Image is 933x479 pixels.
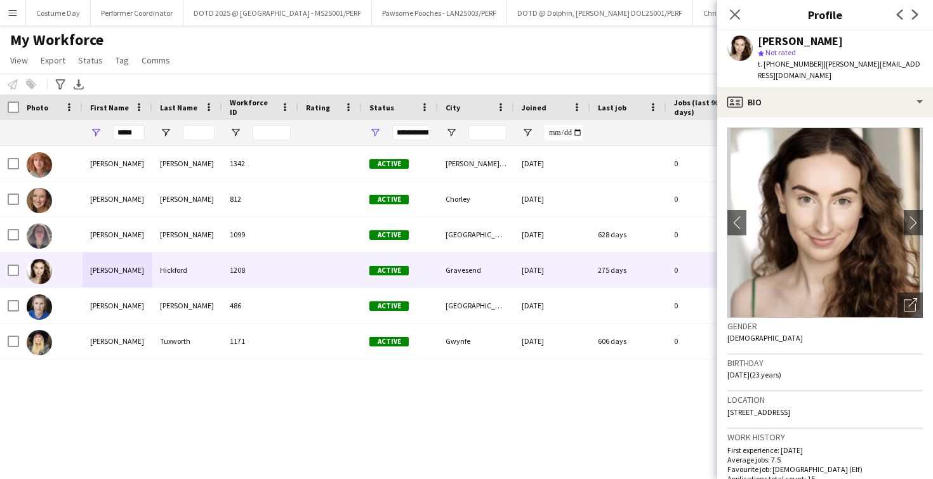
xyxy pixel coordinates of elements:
[183,1,372,25] button: DOTD 2025 @ [GEOGRAPHIC_DATA] - MS25001/PERF
[27,188,52,213] img: Holly Brooks
[727,128,923,318] img: Crew avatar or photo
[183,125,215,140] input: Last Name Filter Input
[369,159,409,169] span: Active
[27,330,52,355] img: Holly Tuxworth
[507,1,693,25] button: DOTD @ Dolphin, [PERSON_NAME] DOL25001/PERF
[758,59,920,80] span: | [PERSON_NAME][EMAIL_ADDRESS][DOMAIN_NAME]
[674,98,726,117] span: Jobs (last 90 days)
[666,181,749,216] div: 0
[438,253,514,287] div: Gravesend
[522,127,533,138] button: Open Filter Menu
[83,146,152,181] div: [PERSON_NAME]
[438,181,514,216] div: Chorley
[693,1,852,25] button: Christmas [GEOGRAPHIC_DATA] CAL25002
[83,288,152,323] div: [PERSON_NAME]
[306,103,330,112] span: Rating
[152,288,222,323] div: [PERSON_NAME]
[369,127,381,138] button: Open Filter Menu
[369,337,409,346] span: Active
[666,217,749,252] div: 0
[438,288,514,323] div: [GEOGRAPHIC_DATA]
[10,30,103,49] span: My Workforce
[27,294,52,320] img: Holly Meechan
[666,288,749,323] div: 0
[438,217,514,252] div: [GEOGRAPHIC_DATA]
[590,217,666,252] div: 628 days
[78,55,103,66] span: Status
[10,55,28,66] span: View
[438,146,514,181] div: [PERSON_NAME]-On-[PERSON_NAME]
[152,324,222,358] div: Tuxworth
[727,357,923,369] h3: Birthday
[27,223,52,249] img: Holly Clarke
[116,55,129,66] span: Tag
[369,301,409,311] span: Active
[369,195,409,204] span: Active
[727,464,923,474] p: Favourite job: [DEMOGRAPHIC_DATA] (Elf)
[727,431,923,443] h3: Work history
[53,77,68,92] app-action-btn: Advanced filters
[253,125,291,140] input: Workforce ID Filter Input
[91,1,183,25] button: Performer Coordinator
[27,259,52,284] img: Holly Hickford
[666,324,749,358] div: 0
[598,103,626,112] span: Last job
[727,370,781,379] span: [DATE] (23 years)
[446,103,460,112] span: City
[160,127,171,138] button: Open Filter Menu
[514,217,590,252] div: [DATE]
[152,217,222,252] div: [PERSON_NAME]
[222,146,298,181] div: 1342
[222,288,298,323] div: 486
[369,103,394,112] span: Status
[590,324,666,358] div: 606 days
[438,324,514,358] div: Gwynfe
[27,103,48,112] span: Photo
[545,125,583,140] input: Joined Filter Input
[142,55,170,66] span: Comms
[222,253,298,287] div: 1208
[5,52,33,69] a: View
[446,127,457,138] button: Open Filter Menu
[160,103,197,112] span: Last Name
[727,333,803,343] span: [DEMOGRAPHIC_DATA]
[514,181,590,216] div: [DATE]
[727,455,923,464] p: Average jobs: 7.5
[36,52,70,69] a: Export
[727,445,923,455] p: First experience: [DATE]
[372,1,507,25] button: Pawsome Pooches - LAN25003/PERF
[758,36,843,47] div: [PERSON_NAME]
[152,181,222,216] div: [PERSON_NAME]
[590,253,666,287] div: 275 days
[136,52,175,69] a: Comms
[83,181,152,216] div: [PERSON_NAME]
[514,146,590,181] div: [DATE]
[222,217,298,252] div: 1099
[222,181,298,216] div: 812
[758,59,824,69] span: t. [PHONE_NUMBER]
[230,127,241,138] button: Open Filter Menu
[514,288,590,323] div: [DATE]
[152,146,222,181] div: [PERSON_NAME]
[152,253,222,287] div: Hickford
[71,77,86,92] app-action-btn: Export XLSX
[27,152,52,178] img: Holly Alanna Williams
[522,103,546,112] span: Joined
[110,52,134,69] a: Tag
[468,125,506,140] input: City Filter Input
[369,266,409,275] span: Active
[727,407,790,417] span: [STREET_ADDRESS]
[41,55,65,66] span: Export
[717,87,933,117] div: Bio
[230,98,275,117] span: Workforce ID
[90,103,129,112] span: First Name
[83,324,152,358] div: [PERSON_NAME]
[727,320,923,332] h3: Gender
[369,230,409,240] span: Active
[666,146,749,181] div: 0
[83,217,152,252] div: [PERSON_NAME]
[514,324,590,358] div: [DATE]
[113,125,145,140] input: First Name Filter Input
[90,127,102,138] button: Open Filter Menu
[514,253,590,287] div: [DATE]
